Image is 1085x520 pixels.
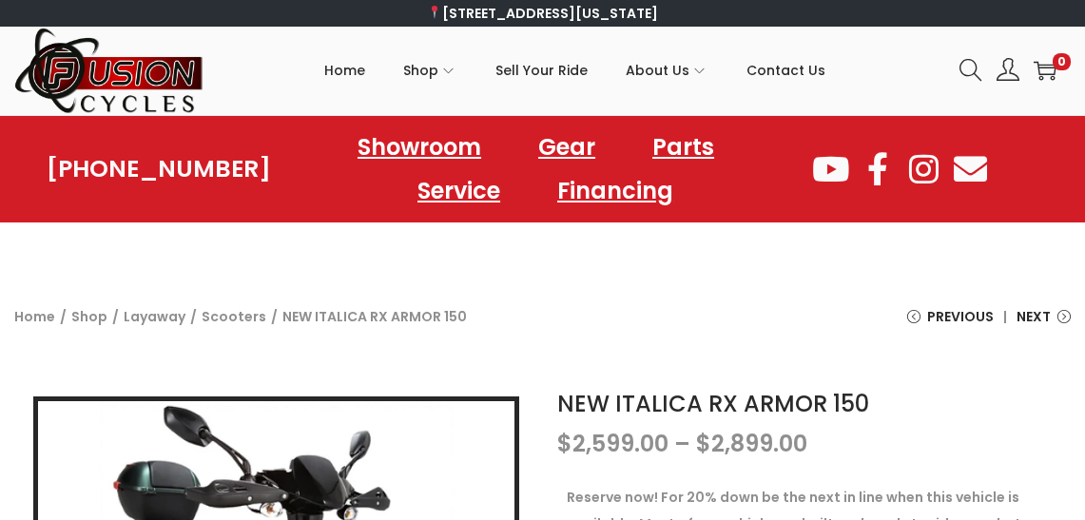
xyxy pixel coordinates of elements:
span: / [60,303,67,330]
a: Sell Your Ride [495,28,588,113]
span: / [190,303,197,330]
span: Shop [403,47,438,94]
a: About Us [626,28,708,113]
a: Service [398,169,519,213]
a: Home [14,307,55,326]
span: Contact Us [746,47,825,94]
nav: Menu [271,125,810,213]
img: 📍 [428,6,441,19]
a: Shop [71,307,107,326]
a: 0 [1034,59,1056,82]
a: Showroom [339,125,500,169]
bdi: 2,899.00 [696,428,807,459]
a: Financing [538,169,692,213]
a: [STREET_ADDRESS][US_STATE] [427,4,658,23]
nav: Primary navigation [204,28,945,113]
bdi: 2,599.00 [557,428,668,459]
span: – [674,428,690,459]
span: $ [557,428,572,459]
a: Home [324,28,365,113]
span: $ [696,428,711,459]
a: Layaway [124,307,185,326]
a: Scooters [202,307,266,326]
span: Sell Your Ride [495,47,588,94]
a: Parts [633,125,733,169]
span: NEW ITALICA RX ARMOR 150 [282,303,467,330]
a: Next [1017,303,1071,344]
a: [PHONE_NUMBER] [47,156,271,183]
a: Previous [907,303,994,344]
span: / [112,303,119,330]
a: Shop [403,28,457,113]
span: Next [1017,303,1051,330]
a: Gear [519,125,614,169]
span: About Us [626,47,689,94]
img: Woostify retina logo [14,27,204,115]
span: Previous [927,303,994,330]
span: Home [324,47,365,94]
a: Contact Us [746,28,825,113]
span: / [271,303,278,330]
